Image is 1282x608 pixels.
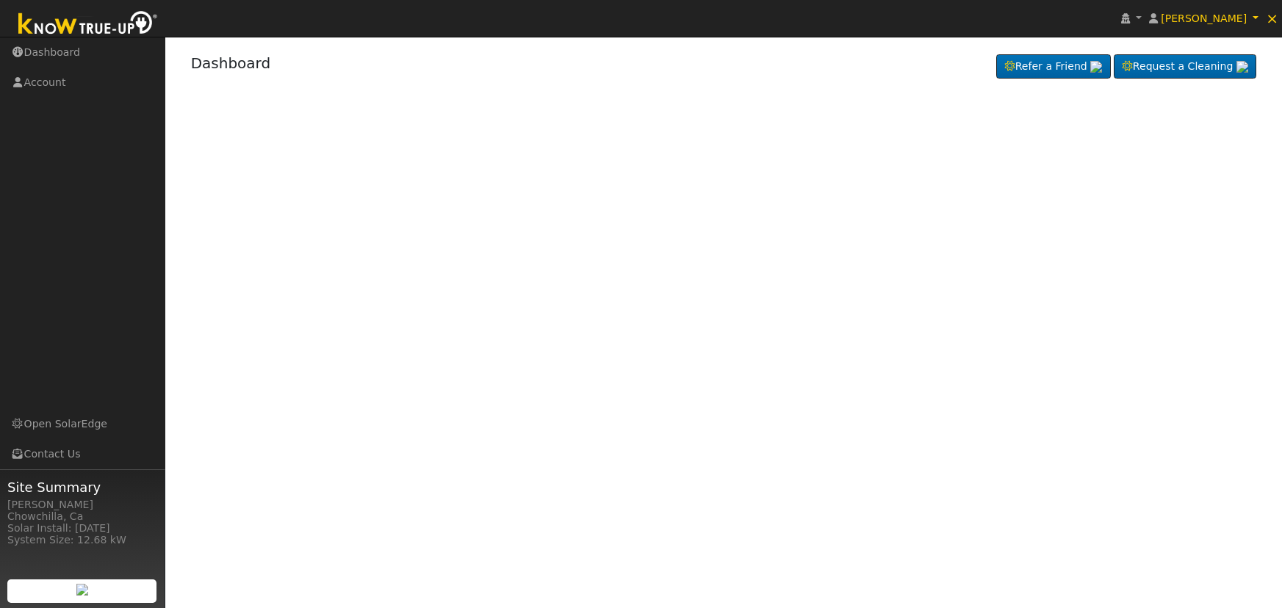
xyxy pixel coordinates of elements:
span: Site Summary [7,477,157,497]
div: Chowchilla, Ca [7,509,157,524]
span: × [1266,10,1278,27]
img: retrieve [1236,61,1248,73]
a: Request a Cleaning [1114,54,1256,79]
img: Know True-Up [11,8,165,41]
img: retrieve [1090,61,1102,73]
a: Refer a Friend [996,54,1111,79]
img: retrieve [76,584,88,596]
div: Solar Install: [DATE] [7,521,157,536]
a: Dashboard [191,54,271,72]
div: System Size: 12.68 kW [7,532,157,548]
span: [PERSON_NAME] [1161,12,1247,24]
div: [PERSON_NAME] [7,497,157,513]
